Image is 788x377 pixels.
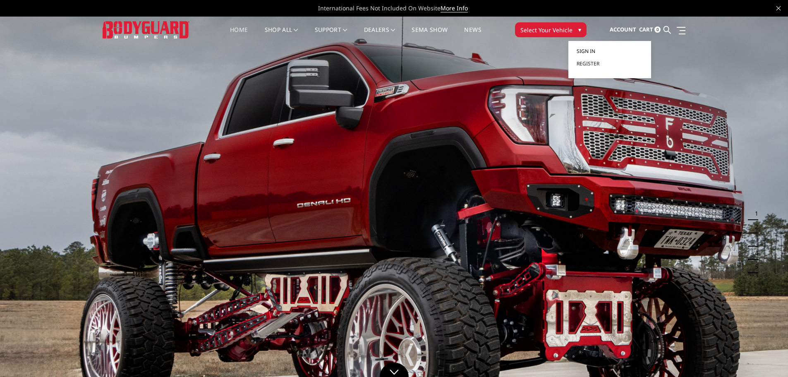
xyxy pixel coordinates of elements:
a: More Info [441,4,468,12]
span: Register [577,60,599,67]
a: Sign in [577,45,643,58]
a: Register [577,58,643,70]
a: Account [610,19,636,41]
span: Account [610,26,636,33]
a: Click to Down [380,363,409,377]
a: Cart 0 [639,19,661,41]
span: Select Your Vehicle [520,26,572,34]
span: ▾ [578,25,581,34]
button: 2 of 5 [750,220,758,233]
img: BODYGUARD BUMPERS [103,21,189,38]
button: 1 of 5 [750,207,758,220]
a: Home [230,27,248,43]
span: Cart [639,26,653,33]
button: 4 of 5 [750,247,758,260]
a: SEMA Show [412,27,448,43]
button: 5 of 5 [750,260,758,273]
a: News [464,27,481,43]
button: Select Your Vehicle [515,22,587,37]
a: Dealers [364,27,395,43]
span: Sign in [577,48,595,55]
a: Support [315,27,347,43]
button: 3 of 5 [750,233,758,247]
a: shop all [265,27,298,43]
iframe: Chat Widget [747,337,788,377]
span: 0 [654,26,661,33]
